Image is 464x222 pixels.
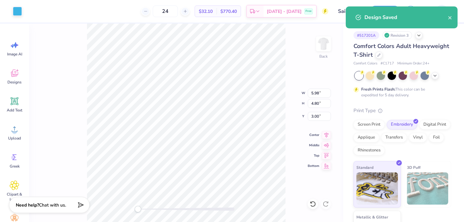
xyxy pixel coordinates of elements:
span: # C1717 [381,61,394,66]
span: Bottom [308,163,319,169]
div: Applique [353,133,379,142]
div: Rhinestones [353,146,385,155]
div: Vinyl [409,133,427,142]
div: This color can be expedited for 5 day delivery. [361,86,440,98]
span: 3D Puff [407,164,420,171]
div: Screen Print [353,120,385,130]
span: Comfort Colors Adult Heavyweight T-Shirt [353,42,449,59]
span: Greek [10,164,20,169]
span: $32.10 [199,8,213,15]
span: Image AI [7,52,22,57]
span: Standard [356,164,373,171]
div: # 517201A [353,31,379,39]
div: Foil [429,133,444,142]
span: Comfort Colors [353,61,377,66]
div: Revision 3 [382,31,412,39]
strong: Need help? [16,202,39,208]
div: Transfers [381,133,407,142]
span: Minimum Order: 24 + [397,61,430,66]
div: Print Type [353,107,451,114]
button: close [448,14,452,21]
a: CB [424,5,451,18]
img: 3D Puff [407,172,449,205]
div: Back [319,53,328,59]
input: – – [153,5,178,17]
span: Chat with us. [39,202,66,208]
img: Back [317,37,330,50]
span: Metallic & Glitter [356,214,388,220]
div: Design Saved [364,14,448,21]
span: Top [308,153,319,158]
img: Caroline Beach [435,5,448,18]
img: Standard [356,172,398,205]
span: Upload [8,136,21,141]
span: Clipart & logos [4,192,25,202]
span: [DATE] - [DATE] [267,8,302,15]
span: $770.40 [220,8,237,15]
span: Designs [7,80,22,85]
span: Center [308,132,319,138]
span: Free [305,9,312,14]
div: Accessibility label [135,206,141,212]
strong: Fresh Prints Flash: [361,87,395,92]
input: Untitled Design [333,5,365,18]
div: Embroidery [387,120,417,130]
span: Add Text [7,108,22,113]
div: Digital Print [419,120,450,130]
span: Middle [308,143,319,148]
